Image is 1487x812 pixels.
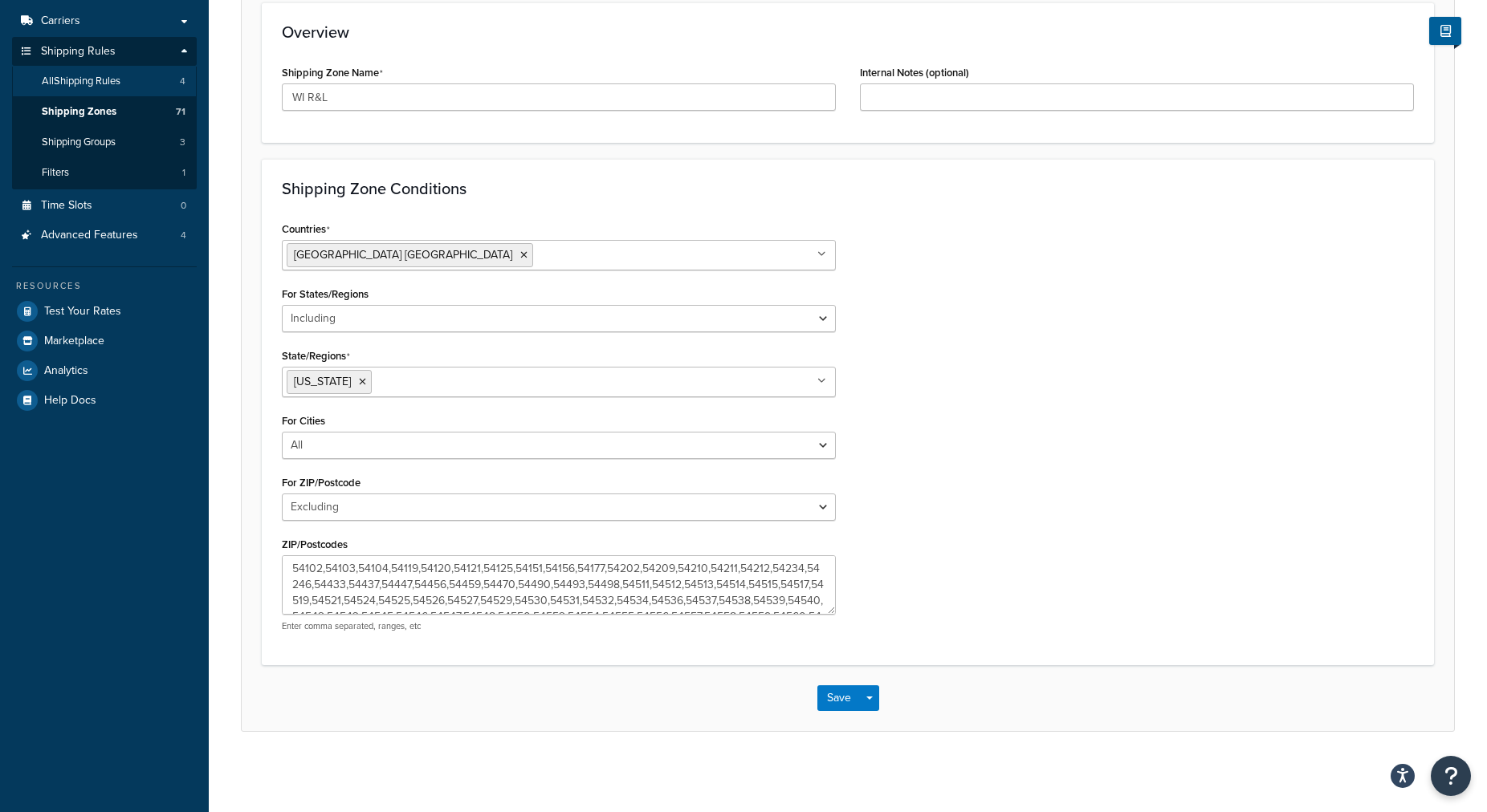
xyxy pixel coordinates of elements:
label: Internal Notes (optional) [860,67,969,79]
span: Shipping Rules [41,45,116,59]
span: 4 [181,229,186,242]
p: Enter comma separated, ranges, etc [282,620,836,632]
button: Open Resource Center [1431,756,1471,796]
a: Test Your Rates [12,297,197,326]
label: Shipping Zone Name [282,67,383,79]
label: For ZIP/Postcode [282,477,361,489]
label: For Cities [282,415,325,427]
div: Resources [12,279,197,293]
span: Analytics [44,364,88,378]
a: Carriers [12,6,197,36]
li: Advanced Features [12,221,197,250]
span: [GEOGRAPHIC_DATA] [GEOGRAPHIC_DATA] [294,246,512,263]
label: ZIP/Postcodes [282,538,348,550]
label: Countries [282,223,330,236]
span: Time Slots [41,199,92,213]
span: Advanced Features [41,229,138,242]
span: 4 [180,75,185,88]
h3: Overview [282,23,1414,41]
span: Shipping Zones [42,105,116,119]
li: Shipping Zones [12,97,197,127]
span: 0 [181,199,186,213]
h3: Shipping Zone Conditions [282,180,1414,197]
label: For States/Regions [282,288,369,300]
a: Advanced Features4 [12,221,197,250]
span: Carriers [41,14,80,28]
span: Test Your Rates [44,305,121,319]
a: Shipping Rules [12,37,197,67]
span: [US_STATE] [294,373,351,390]
label: State/Regions [282,350,350,363]
li: Shipping Rules [12,37,197,189]
a: Marketplace [12,327,197,355]
li: Time Slots [12,191,197,221]
span: All Shipping Rules [42,75,120,88]
a: Analytics [12,356,197,385]
a: Shipping Groups3 [12,128,197,157]
a: Help Docs [12,386,197,415]
a: Time Slots0 [12,191,197,221]
button: Show Help Docs [1429,17,1461,45]
li: Shipping Groups [12,128,197,157]
span: Help Docs [44,394,96,408]
a: Filters1 [12,158,197,188]
span: Filters [42,166,69,180]
span: 71 [176,105,185,119]
button: Save [817,685,861,711]
a: Shipping Zones71 [12,97,197,127]
a: AllShipping Rules4 [12,67,197,96]
span: Marketplace [44,335,104,348]
span: 1 [182,166,185,180]
li: Filters [12,158,197,188]
textarea: 54102,54103,54104,54119,54120,54121,54125,54151,54156,54177,54202,54209,54210,54211,54212,54234,5... [282,555,836,615]
span: 3 [180,136,185,149]
span: Shipping Groups [42,136,116,149]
